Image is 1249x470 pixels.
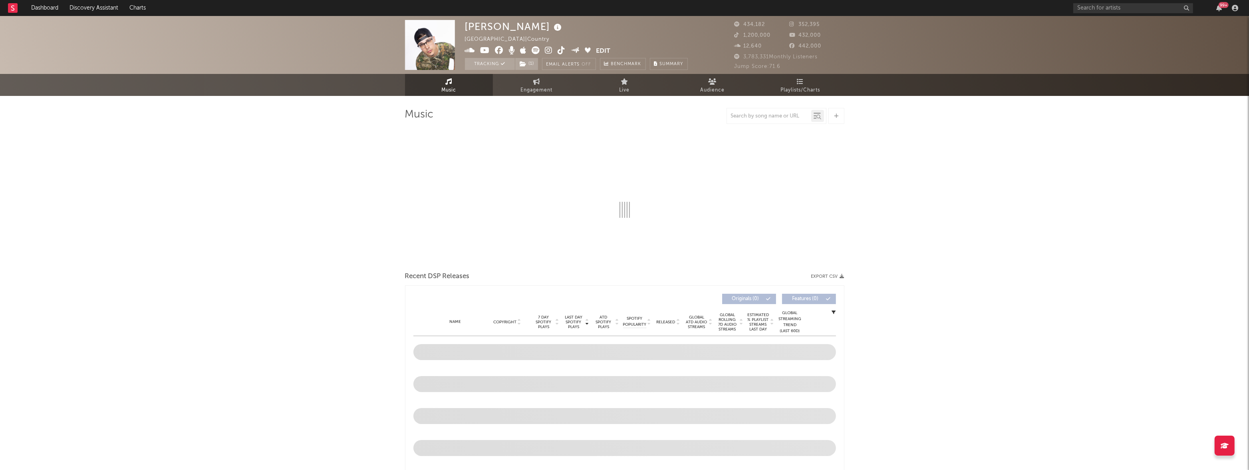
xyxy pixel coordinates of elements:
[735,64,781,69] span: Jump Score: 71.6
[787,297,824,301] span: Features ( 0 )
[1216,5,1222,11] button: 99+
[465,35,559,44] div: [GEOGRAPHIC_DATA] | Country
[735,44,762,49] span: 12,640
[811,274,844,279] button: Export CSV
[542,58,596,70] button: Email AlertsOff
[465,58,515,70] button: Tracking
[735,22,765,27] span: 434,182
[669,74,757,96] a: Audience
[596,46,610,56] button: Edit
[727,113,811,119] input: Search by song name or URL
[789,22,820,27] span: 352,395
[563,315,584,329] span: Last Day Spotify Plays
[493,320,516,325] span: Copyright
[521,86,553,95] span: Engagement
[611,60,641,69] span: Benchmark
[727,297,764,301] span: Originals ( 0 )
[778,310,802,334] div: Global Streaming Trend (Last 60D)
[747,313,769,332] span: Estimated % Playlist Streams Last Day
[735,54,818,60] span: 3,783,331 Monthly Listeners
[429,319,482,325] div: Name
[789,44,821,49] span: 442,000
[735,33,771,38] span: 1,200,000
[493,74,581,96] a: Engagement
[657,320,675,325] span: Released
[533,315,554,329] span: 7 Day Spotify Plays
[757,74,844,96] a: Playlists/Charts
[780,86,820,95] span: Playlists/Charts
[600,58,646,70] a: Benchmark
[660,62,683,66] span: Summary
[620,86,630,95] span: Live
[593,315,614,329] span: ATD Spotify Plays
[405,272,470,281] span: Recent DSP Releases
[1219,2,1229,8] div: 99 +
[515,58,538,70] button: (1)
[789,33,821,38] span: 432,000
[686,315,708,329] span: Global ATD Audio Streams
[700,86,725,95] span: Audience
[582,62,592,67] em: Off
[782,294,836,304] button: Features(0)
[581,74,669,96] a: Live
[465,20,564,33] div: [PERSON_NAME]
[650,58,688,70] button: Summary
[623,316,646,328] span: Spotify Popularity
[717,313,739,332] span: Global Rolling 7D Audio Streams
[1073,3,1193,13] input: Search for artists
[441,86,456,95] span: Music
[405,74,493,96] a: Music
[515,58,538,70] span: ( 1 )
[722,294,776,304] button: Originals(0)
